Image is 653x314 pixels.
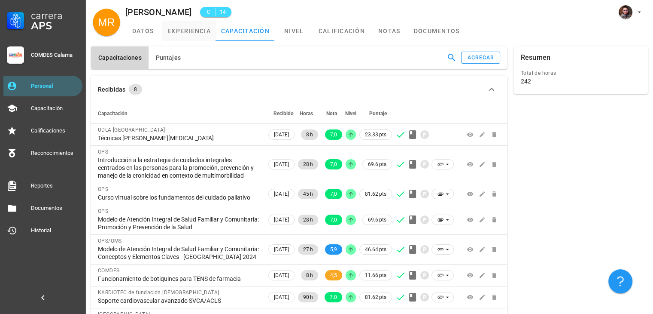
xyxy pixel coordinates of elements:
span: C [205,8,212,16]
a: Documentos [3,198,82,219]
span: OPS/OMS [98,238,122,244]
div: avatar [619,5,632,19]
div: Documentos [31,205,79,212]
a: Historial [3,220,82,241]
button: Capacitaciones [91,46,149,69]
span: Puntaje [369,111,387,117]
a: experiencia [162,21,216,41]
span: OPS [98,208,108,214]
a: calificación [313,21,370,41]
span: 23.33 pts [365,130,386,139]
span: 69.6 pts [368,215,386,224]
span: Nivel [345,111,356,117]
div: 242 [521,77,531,85]
span: 8 h [306,129,313,140]
div: avatar [93,9,120,36]
div: Recibidas [98,85,125,94]
span: [DATE] [274,271,289,280]
div: Introducción a la estrategia de cuidados integrales centrados en las personas para la promoción, ... [98,156,260,179]
a: nivel [275,21,313,41]
a: Reportes [3,175,82,196]
div: Calificaciones [31,127,79,134]
span: [DATE] [274,215,289,225]
div: Soporte cardiovascular avanzado SVCA/ACLS [98,297,260,305]
a: capacitación [216,21,275,41]
th: Nota [320,103,344,124]
div: Reconocimientos [31,150,79,157]
span: Capacitaciones [98,54,142,61]
div: APS [31,21,79,31]
span: 8 h [306,270,313,280]
span: 11.66 pts [365,271,386,280]
span: [DATE] [274,160,289,169]
span: 14 [219,8,226,16]
a: Capacitación [3,98,82,119]
span: Recibido [273,111,294,117]
div: Resumen [521,46,550,69]
span: Puntajes [155,54,181,61]
a: datos [124,21,162,41]
div: Total de horas [521,69,641,77]
span: Capacitación [98,111,128,117]
span: [DATE] [274,292,289,302]
span: 81.62 pts [365,190,386,198]
span: 7.0 [330,292,337,302]
a: documentos [409,21,465,41]
a: Personal [3,76,82,96]
div: agregar [467,55,495,61]
th: Recibido [267,103,296,124]
span: Horas [300,111,313,117]
span: 7,0 [330,215,337,225]
div: Modelo de Atención Integral de Salud Familiar y Comunitaria: Promoción y Prevención de la Salud [98,215,260,231]
div: Técnicas [PERSON_NAME][MEDICAL_DATA] [98,134,260,142]
div: Funcionamiento de botiquines para TENS de farmacia [98,275,260,283]
div: Carrera [31,10,79,21]
th: Capacitación [91,103,267,124]
span: 46.64 pts [365,245,386,254]
div: Curso virtual sobre los fundamentos del cuidado paliativo [98,194,260,201]
span: 8 [134,84,137,95]
span: [DATE] [274,245,289,254]
span: COMDES [98,268,119,274]
span: 5,9 [330,244,337,255]
span: 81.62 pts [365,293,386,302]
span: 28 h [303,159,313,169]
span: 7,0 [330,159,337,169]
button: Puntajes [149,46,188,69]
span: OPS [98,186,108,192]
span: UDLA [GEOGRAPHIC_DATA] [98,127,165,133]
span: 90 h [303,292,313,302]
th: Puntaje [358,103,394,124]
div: [PERSON_NAME] [125,7,191,17]
a: Calificaciones [3,120,82,141]
span: 45 h [303,189,313,199]
span: 7,0 [330,129,337,140]
div: Capacitación [31,105,79,112]
span: [DATE] [274,189,289,199]
div: Modelo de Atención Integral de Salud Familiar y Comunitaria: Conceptos y Elementos Claves - [GEOG... [98,245,260,261]
a: Reconocimientos [3,143,82,163]
button: Recibidas 8 [91,76,507,103]
span: 4,5 [330,270,337,280]
div: Reportes [31,182,79,189]
span: [DATE] [274,130,289,139]
span: 27 h [303,244,313,255]
th: Nivel [344,103,358,124]
div: COMDES Calama [31,52,79,58]
div: Historial [31,227,79,234]
span: 7,0 [330,189,337,199]
span: Nota [326,111,337,117]
span: 28 h [303,215,313,225]
th: Horas [296,103,320,124]
div: Personal [31,83,79,89]
span: 69.6 pts [368,160,386,169]
span: OPS [98,149,108,155]
span: MR [98,9,115,36]
span: KARDIOTEC de fundación [DEMOGRAPHIC_DATA] [98,289,219,296]
a: notas [370,21,409,41]
button: agregar [461,52,500,64]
